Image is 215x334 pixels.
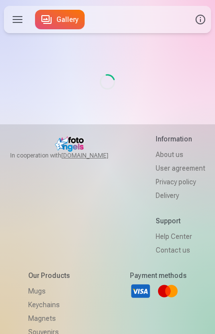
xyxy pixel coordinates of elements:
[28,271,70,280] h5: Our products
[130,280,151,302] a: Visa
[156,134,205,144] h5: Information
[156,216,205,226] h5: Support
[35,10,85,29] a: Gallery
[190,6,211,33] button: Info
[156,230,205,243] a: Help Center
[156,175,205,189] a: Privacy policy
[156,148,205,161] a: About us
[156,243,205,257] a: Contact us
[156,161,205,175] a: User agreement
[157,280,179,302] a: Mastercard
[61,152,132,159] a: [DOMAIN_NAME]
[156,189,205,202] a: Delivery
[28,284,70,298] a: Mugs
[10,152,132,159] span: In cooperation with
[28,312,70,325] a: Magnets
[28,298,70,312] a: Keychains
[130,271,187,280] h5: Payment methods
